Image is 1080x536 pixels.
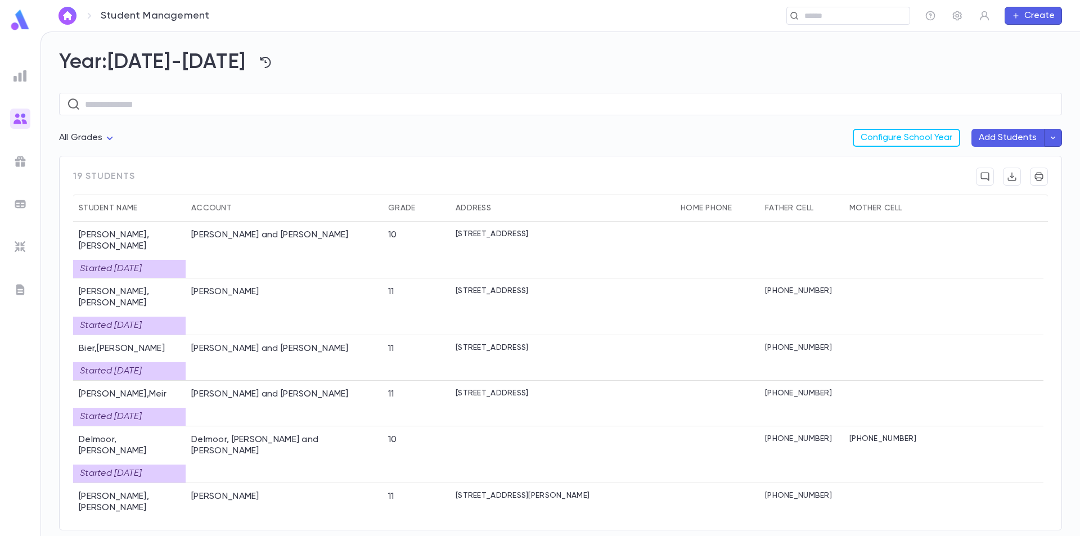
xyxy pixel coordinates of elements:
div: [PERSON_NAME] , Meir [79,389,180,426]
div: Start ed [DATE] [73,362,186,380]
div: Father Cell [765,195,813,222]
div: Father Cell [759,195,844,222]
div: Account [191,195,232,222]
p: [STREET_ADDRESS] [456,343,528,352]
div: Address [450,195,675,222]
div: Student Name [79,195,137,222]
h2: Year: [DATE]-[DATE] [59,50,1062,75]
p: [STREET_ADDRESS] [456,389,528,398]
div: Allgood, Adam and Chava [191,229,349,241]
p: [STREET_ADDRESS] [456,229,528,238]
div: Address [456,195,491,222]
div: Account [186,195,382,222]
p: Student Management [101,10,209,22]
div: 11 [388,286,394,298]
img: campaigns_grey.99e729a5f7ee94e3726e6486bddda8f1.svg [13,155,27,168]
img: home_white.a664292cf8c1dea59945f0da9f25487c.svg [61,11,74,20]
div: Start ed [DATE] [73,260,186,278]
div: Delmoor , [PERSON_NAME] [79,434,180,483]
p: [PHONE_NUMBER] [765,389,832,398]
div: 10 [388,434,397,445]
button: Add Students [971,129,1044,147]
p: [STREET_ADDRESS][PERSON_NAME] [456,491,589,500]
div: 11 [388,389,394,400]
img: letters_grey.7941b92b52307dd3b8a917253454ce1c.svg [13,283,27,296]
img: batches_grey.339ca447c9d9533ef1741baa751efc33.svg [13,197,27,211]
p: [PHONE_NUMBER] [849,434,916,443]
p: [PHONE_NUMBER] [765,286,832,295]
div: Home Phone [675,195,759,222]
div: Student Name [73,195,186,222]
div: Bier , [PERSON_NAME] [79,343,180,380]
div: Mother Cell [849,195,902,222]
div: All Grades [59,127,116,149]
p: [STREET_ADDRESS] [456,286,528,295]
div: Blate, Moshe Chaim and Penina [191,389,349,400]
div: Grade [388,195,415,222]
div: Grade [382,195,450,222]
img: imports_grey.530a8a0e642e233f2baf0ef88e8c9fcb.svg [13,240,27,254]
div: Start ed [DATE] [73,465,186,483]
div: 10 [388,229,397,241]
p: [PHONE_NUMBER] [765,491,832,500]
img: students_gradient.3b4df2a2b995ef5086a14d9e1675a5ee.svg [13,112,27,125]
p: [PHONE_NUMBER] [765,343,832,352]
img: reports_grey.c525e4749d1bce6a11f5fe2a8de1b229.svg [13,69,27,83]
p: [PHONE_NUMBER] [765,434,832,443]
div: Bier, Yaakov and Aydel [191,343,349,354]
div: [PERSON_NAME] , [PERSON_NAME] [79,286,180,335]
div: Start ed [DATE] [73,408,186,426]
span: All Grades [59,133,103,142]
div: Start ed [DATE] [73,317,186,335]
div: Mother Cell [844,195,928,222]
div: Home Phone [681,195,732,222]
button: Configure School Year [853,129,960,147]
span: 19 students [73,171,135,182]
button: Create [1005,7,1062,25]
div: 11 [388,343,394,354]
div: Feuerstein, Joseph [191,491,259,502]
div: Armin, Ronen [191,286,259,298]
div: Delmoor, Nissin and Shira [191,434,377,457]
div: 11 [388,491,394,502]
div: [PERSON_NAME] , [PERSON_NAME] [79,229,180,278]
img: logo [9,9,31,31]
